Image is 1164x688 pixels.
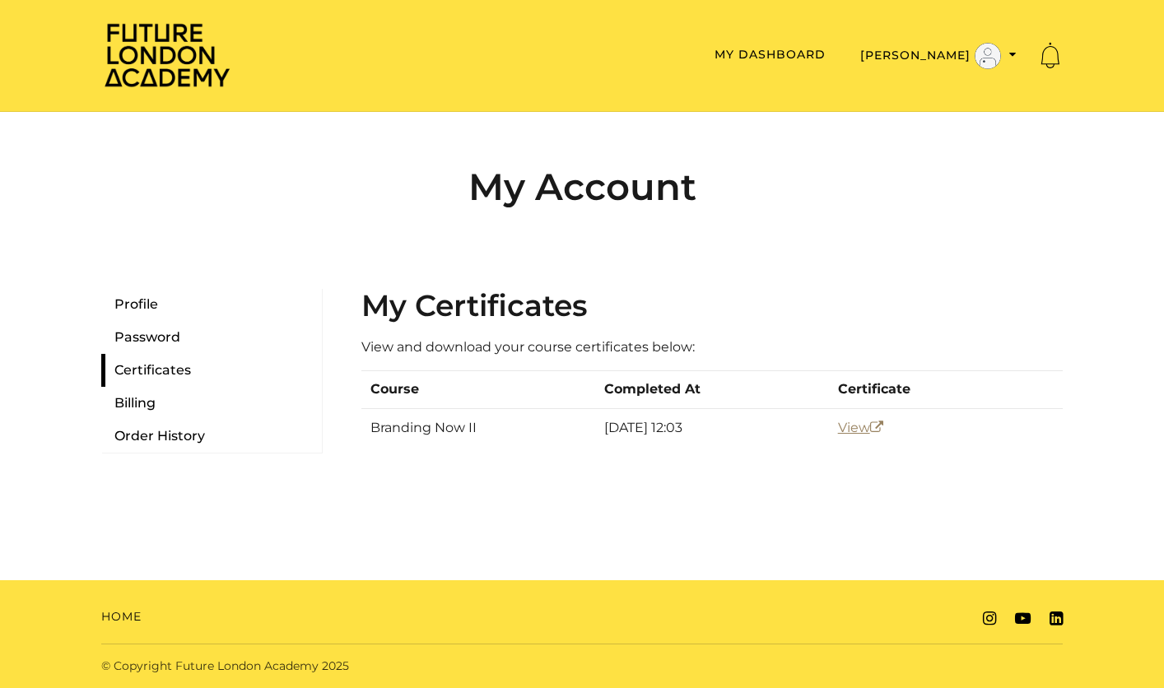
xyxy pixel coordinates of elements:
a: Billing [101,387,322,420]
a: Password [101,321,322,354]
p: View and download your course certificates below: [361,337,1063,357]
button: Toggle menu [855,42,1022,70]
td: Branding Now II [361,408,595,446]
a: Order History [101,420,322,453]
td: [DATE] 12:03 [595,408,829,446]
h2: My Account [101,165,1063,209]
a: Home [101,608,142,625]
img: Home Page [101,21,233,88]
th: Completed At [595,370,829,408]
i: Open in a new window [870,421,883,434]
h3: My Certificates [361,288,1063,323]
th: Course [361,370,595,408]
a: Certificates [101,354,322,387]
th: Certificate [829,370,1063,408]
nav: My Account [88,288,335,472]
div: © Copyright Future London Academy 2025 [88,658,582,675]
a: ViewOpen in a new window [838,420,883,435]
a: Profile [101,288,322,321]
a: My Dashboard [715,47,826,62]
